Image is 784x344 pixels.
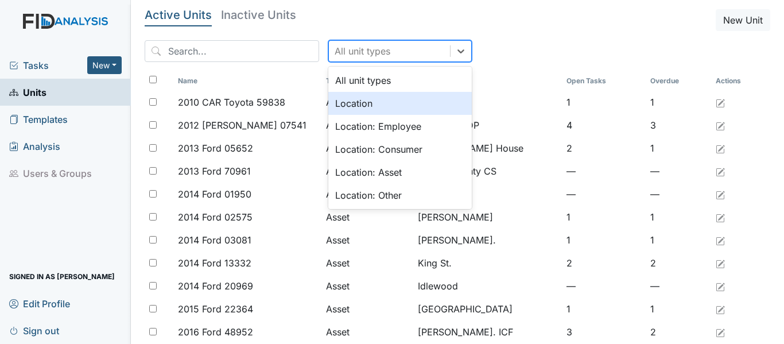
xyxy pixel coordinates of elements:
td: Wilson County CS [413,160,561,183]
a: Edit [716,141,725,155]
td: Green Tee [413,91,561,114]
td: 3 [562,320,646,343]
th: Toggle SortBy [562,71,646,91]
a: Edit [716,95,725,109]
span: 2013 Ford 70961 [178,164,251,178]
a: Edit [716,164,725,178]
th: Toggle SortBy [321,71,413,91]
span: 2014 Ford 01950 [178,187,251,201]
a: Edit [716,256,725,270]
td: King St. [413,252,561,275]
span: Sign out [9,322,59,339]
td: — [646,275,711,297]
td: Asset [321,183,413,206]
h5: Inactive Units [221,9,296,21]
a: Edit [716,210,725,224]
span: Units [9,83,46,101]
td: Asset [321,229,413,252]
td: — [562,275,646,297]
td: 1 [562,229,646,252]
td: [GEOGRAPHIC_DATA] [413,297,561,320]
td: — [562,160,646,183]
div: Location: Other [328,184,472,207]
a: Tasks [9,59,87,72]
div: Location: Employee [328,115,472,138]
span: 2014 Ford 20969 [178,279,253,293]
td: Goldsboro DP [413,114,561,137]
h5: Active Units [145,9,212,21]
div: Location: Consumer [328,138,472,161]
td: [PERSON_NAME] House [413,137,561,160]
span: 2014 Ford 02575 [178,210,253,224]
a: Edit [716,325,725,339]
td: Asset [321,206,413,229]
td: 1 [646,91,711,114]
td: Asset [321,275,413,297]
th: Toggle SortBy [413,71,561,91]
td: Asset [321,297,413,320]
td: 1 [646,206,711,229]
span: Analysis [9,137,60,155]
td: 2 [646,252,711,275]
td: 1 [562,206,646,229]
button: New [87,56,122,74]
td: Idlewood [413,275,561,297]
a: Edit [716,187,725,201]
td: Asset [321,114,413,137]
span: Signed in as [PERSON_NAME] [9,268,115,285]
a: Edit [716,233,725,247]
td: [PERSON_NAME]. ICF [413,320,561,343]
div: Location: Asset [328,161,472,184]
td: 1 [562,297,646,320]
td: — [562,183,646,206]
input: Search... [145,40,319,62]
td: 4 [562,114,646,137]
span: 2016 Ford 48952 [178,325,253,339]
div: All unit types [328,69,472,92]
td: — [646,183,711,206]
td: 1 [646,297,711,320]
button: New Unit [716,9,770,31]
td: 2 [562,252,646,275]
span: 2010 CAR Toyota 59838 [178,95,285,109]
td: [PERSON_NAME] [413,206,561,229]
span: 2014 Ford 03081 [178,233,251,247]
span: Templates [9,110,68,128]
td: Asset [321,160,413,183]
a: Edit [716,118,725,132]
input: Toggle All Rows Selected [149,76,157,83]
td: Asset [321,252,413,275]
td: Asset [321,91,413,114]
td: 1 [646,137,711,160]
td: Asset [321,320,413,343]
th: Toggle SortBy [173,71,321,91]
div: Location [328,92,472,115]
div: All unit types [335,44,390,58]
td: 2 [562,137,646,160]
td: — [646,160,711,183]
span: 2014 Ford 13332 [178,256,251,270]
td: [PERSON_NAME]. [413,229,561,252]
td: 3 [646,114,711,137]
span: 2012 [PERSON_NAME] 07541 [178,118,306,132]
th: Toggle SortBy [646,71,711,91]
a: Edit [716,302,725,316]
td: Asset [321,137,413,160]
span: 2013 Ford 05652 [178,141,253,155]
span: 2015 Ford 22364 [178,302,253,316]
td: Walnut St. [413,183,561,206]
td: 1 [562,91,646,114]
td: 1 [646,229,711,252]
span: Edit Profile [9,295,70,312]
a: Edit [716,279,725,293]
th: Actions [711,71,769,91]
td: 2 [646,320,711,343]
